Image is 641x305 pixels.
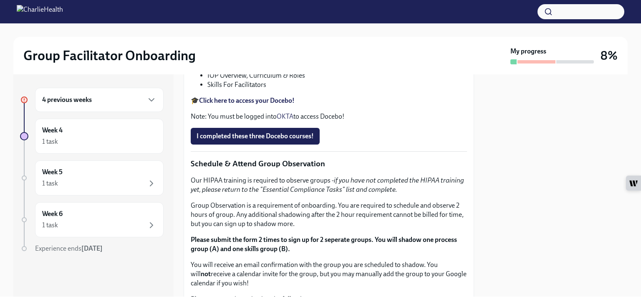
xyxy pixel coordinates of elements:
[207,71,467,80] li: IOP Overview, Curriculum & Roles
[42,221,58,230] div: 1 task
[201,270,211,278] strong: not
[20,119,164,154] a: Week 41 task
[191,176,464,193] em: if you have not completed the HIPAA training yet, please return to the "Essential Compliance Task...
[42,137,58,146] div: 1 task
[207,80,467,89] li: Skills For Facilitators
[191,112,467,121] p: Note: You must be logged into to access Docebo!
[20,202,164,237] a: Week 61 task
[42,126,63,135] h6: Week 4
[20,160,164,196] a: Week 51 task
[191,201,467,229] p: Group Observation is a requirement of onboarding. You are required to schedule and observe 2 hour...
[42,209,63,219] h6: Week 6
[191,128,320,145] button: I completed these three Docebo courses!
[199,97,295,104] a: Click here to access your Docebo!
[510,47,546,56] strong: My progress
[277,112,293,120] a: OKTA
[191,96,467,105] p: 🎓
[191,295,467,304] p: Please prepare by reviewing the following:
[191,260,467,288] p: You will receive an email confirmation with the group you are scheduled to shadow. You will recei...
[23,47,196,64] h2: Group Facilitator Onboarding
[81,244,103,252] strong: [DATE]
[35,244,103,252] span: Experience ends
[191,158,467,169] p: Schedule & Attend Group Observation
[42,95,92,104] h6: 4 previous weeks
[17,5,63,18] img: CharlieHealth
[601,48,618,63] h3: 8%
[42,168,63,177] h6: Week 5
[197,132,314,140] span: I completed these three Docebo courses!
[191,236,457,253] strong: Please submit the form 2 times to sign up for 2 seperate groups. You will shadow one process grou...
[35,88,164,112] div: 4 previous weeks
[191,176,467,194] p: Our HIPAA training is required to observe groups -
[42,179,58,188] div: 1 task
